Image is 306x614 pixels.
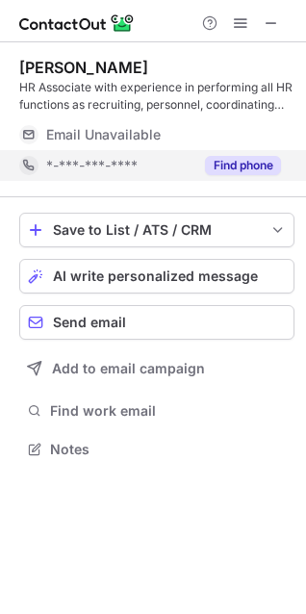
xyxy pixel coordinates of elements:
[53,315,126,330] span: Send email
[19,436,294,463] button: Notes
[19,351,294,386] button: Add to email campaign
[205,156,281,175] button: Reveal Button
[53,269,258,284] span: AI write personalized message
[19,259,294,294] button: AI write personalized message
[19,305,294,340] button: Send email
[50,441,287,458] span: Notes
[19,397,294,424] button: Find work email
[19,12,135,35] img: ContactOut v5.3.10
[53,222,261,238] div: Save to List / ATS / CRM
[19,58,148,77] div: [PERSON_NAME]
[46,126,161,143] span: Email Unavailable
[50,402,287,420] span: Find work email
[19,213,294,247] button: save-profile-one-click
[19,79,294,114] div: HR Associate with experience in performing all HR functions as recruiting, personnel, coordinatin...
[52,361,205,376] span: Add to email campaign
